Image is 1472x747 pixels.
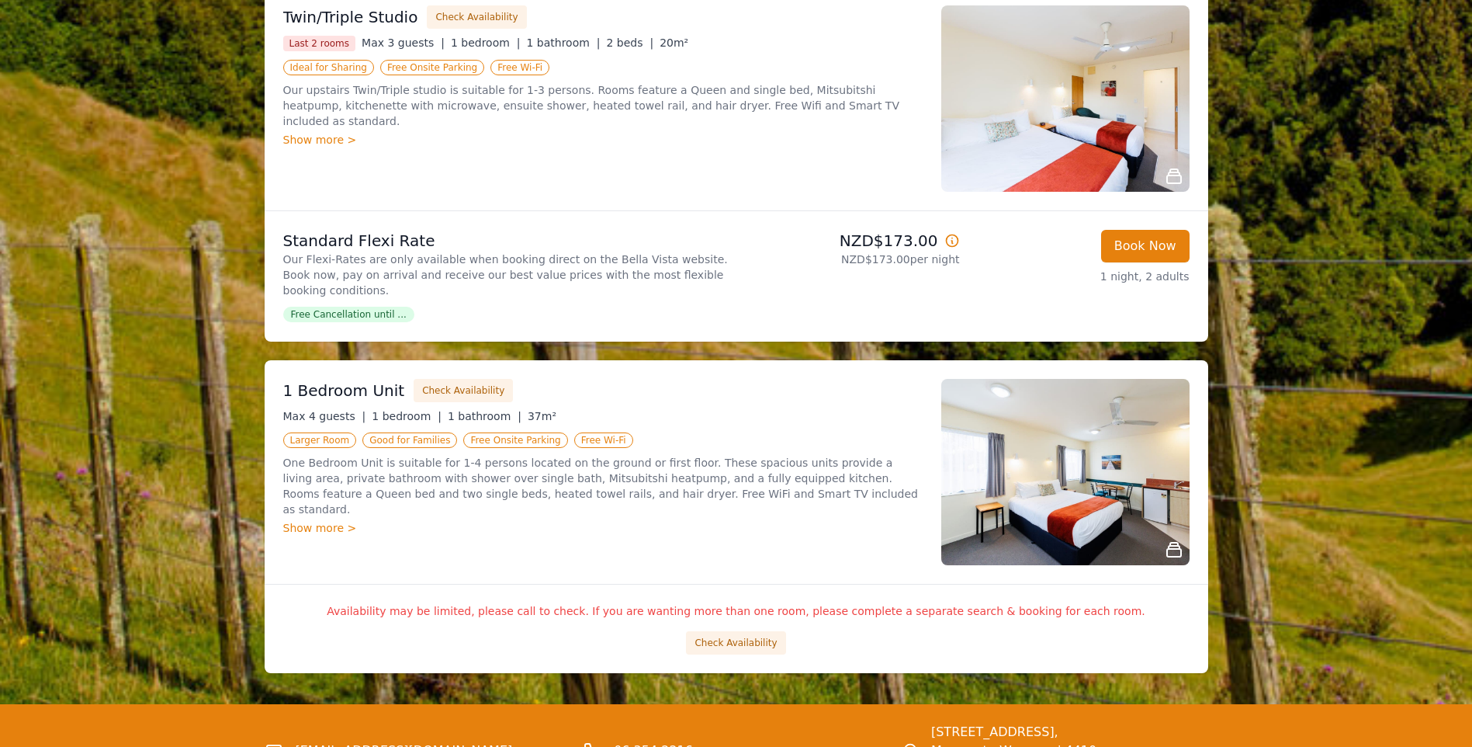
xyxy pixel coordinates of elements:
span: 1 bathroom | [526,36,600,49]
button: Check Availability [427,5,526,29]
span: Last 2 rooms [283,36,356,51]
h3: Twin/Triple Studio [283,6,418,28]
span: 1 bedroom | [451,36,521,49]
h3: 1 Bedroom Unit [283,380,405,401]
span: 1 bathroom | [448,410,521,422]
span: Larger Room [283,433,357,448]
p: Availability may be limited, please call to check. If you are wanting more than one room, please ... [283,603,1190,619]
span: Ideal for Sharing [283,60,374,75]
span: 2 beds | [607,36,654,49]
span: 37m² [528,410,556,422]
span: Free Onsite Parking [380,60,484,75]
span: Max 3 guests | [362,36,445,49]
p: 1 night, 2 adults [972,269,1190,284]
span: Free Cancellation until ... [283,307,414,322]
span: Free Onsite Parking [463,433,567,448]
span: Max 4 guests | [283,410,366,422]
p: Our Flexi-Rates are only available when booking direct on the Bella Vista website. Book now, pay ... [283,252,730,298]
button: Check Availability [686,631,785,655]
span: 1 bedroom | [372,410,442,422]
p: Our upstairs Twin/Triple studio is suitable for 1-3 persons. Rooms feature a Queen and single bed... [283,82,923,129]
div: Show more > [283,520,923,536]
span: [STREET_ADDRESS], [931,723,1208,742]
span: Free Wi-Fi [574,433,633,448]
div: Show more > [283,132,923,148]
span: Free Wi-Fi [490,60,549,75]
p: NZD$173.00 per night [743,252,960,267]
p: One Bedroom Unit is suitable for 1-4 persons located on the ground or first floor. These spacious... [283,455,923,517]
span: 20m² [660,36,688,49]
button: Check Availability [414,379,513,402]
span: Good for Families [362,433,457,448]
p: Standard Flexi Rate [283,230,730,252]
button: Book Now [1101,230,1190,262]
p: NZD$173.00 [743,230,960,252]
